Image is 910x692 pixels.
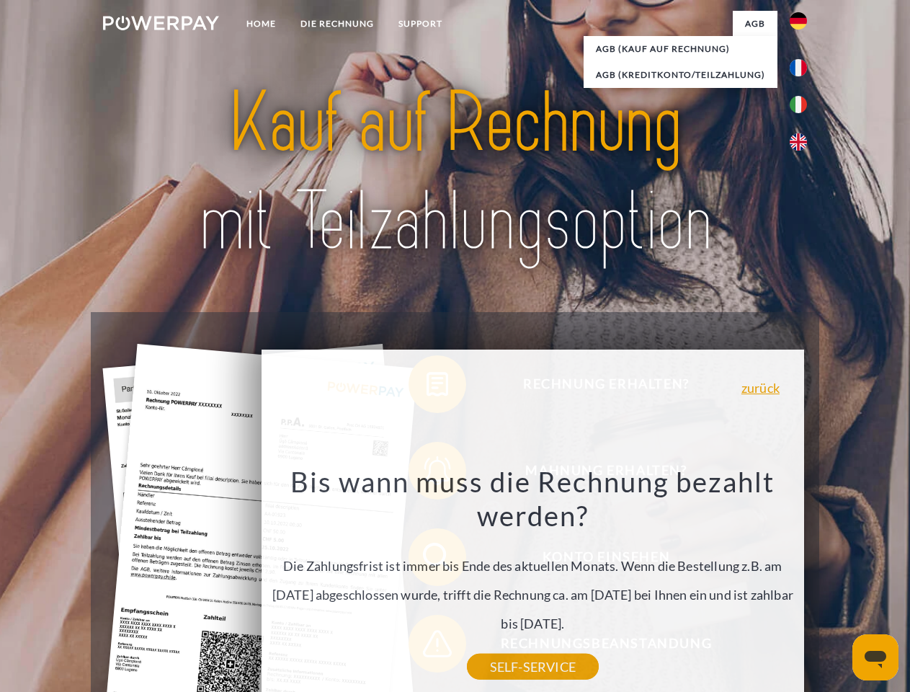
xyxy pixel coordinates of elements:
[790,133,807,151] img: en
[234,11,288,37] a: Home
[269,464,795,667] div: Die Zahlungsfrist ist immer bis Ende des aktuellen Monats. Wenn die Bestellung z.B. am [DATE] abg...
[288,11,386,37] a: DIE RECHNUNG
[733,11,777,37] a: agb
[467,654,599,680] a: SELF-SERVICE
[138,69,772,276] img: title-powerpay_de.svg
[790,59,807,76] img: fr
[386,11,455,37] a: SUPPORT
[852,634,898,680] iframe: Schaltfläche zum Öffnen des Messaging-Fensters
[741,381,780,394] a: zurück
[269,464,795,533] h3: Bis wann muss die Rechnung bezahlt werden?
[584,62,777,88] a: AGB (Kreditkonto/Teilzahlung)
[790,96,807,113] img: it
[103,16,219,30] img: logo-powerpay-white.svg
[790,12,807,30] img: de
[584,36,777,62] a: AGB (Kauf auf Rechnung)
